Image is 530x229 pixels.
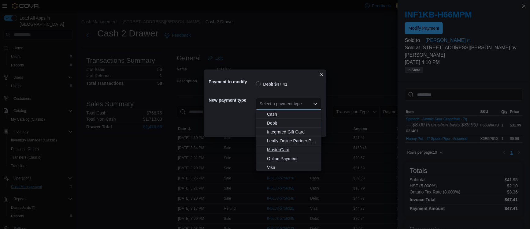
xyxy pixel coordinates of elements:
[267,138,318,144] span: Leafly Online Partner Payment
[256,110,321,119] button: Cash
[267,147,318,153] span: MasterCard
[256,145,321,154] button: MasterCard
[209,94,255,106] h5: New payment type
[313,101,318,106] button: Close list of options
[267,129,318,135] span: Integrated Gift Card
[256,128,321,137] button: Integrated Gift Card
[256,110,321,172] div: Choose from the following options
[267,164,318,171] span: Visa
[267,156,318,162] span: Online Payment
[267,120,318,126] span: Debit
[256,137,321,145] button: Leafly Online Partner Payment
[209,76,255,88] h5: Payment to modify
[256,81,287,88] label: Debit $47.41
[256,163,321,172] button: Visa
[267,111,318,117] span: Cash
[318,71,325,78] button: Closes this modal window
[256,119,321,128] button: Debit
[256,154,321,163] button: Online Payment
